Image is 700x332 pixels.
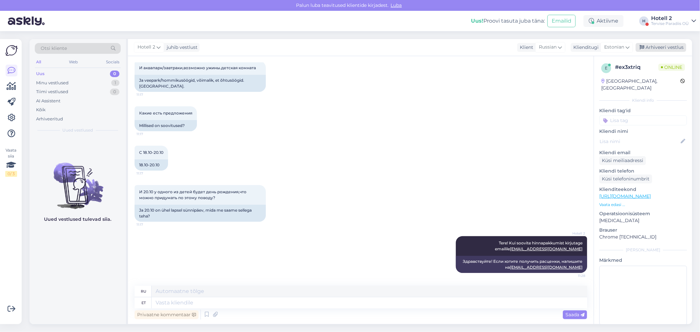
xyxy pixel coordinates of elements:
[561,231,585,236] span: Hotell 2
[5,147,17,177] div: Vaata siia
[139,189,247,200] span: И 20.10 у одного из детей будет день рождения,что можно придумать по этому поводу?
[583,15,624,27] div: Aktiivne
[63,127,93,133] span: Uued vestlused
[599,234,687,240] p: Chrome [TECHNICAL_ID]
[137,222,161,227] span: 11:17
[599,149,687,156] p: Kliendi email
[471,17,545,25] div: Proovi tasuta juba täna:
[135,75,266,92] div: Ja veepark/hommikusöögid, võimalik, et õhtusöögid. [GEOGRAPHIC_DATA].
[141,286,146,297] div: ru
[639,16,648,26] div: H
[164,44,198,51] div: juhib vestlust
[36,107,46,113] div: Kõik
[599,168,687,175] p: Kliendi telefon
[138,44,155,51] span: Hotell 2
[41,45,67,52] span: Otsi kliente
[599,107,687,114] p: Kliendi tag'id
[615,63,658,71] div: # ex3xtriq
[599,175,652,183] div: Küsi telefoninumbrit
[5,44,18,57] img: Askly Logo
[68,58,79,66] div: Web
[137,92,161,97] span: 11:17
[510,265,583,270] a: [EMAIL_ADDRESS][DOMAIN_NAME]
[111,80,119,86] div: 1
[539,44,557,51] span: Russian
[599,156,646,165] div: Küsi meiliaadressi
[599,247,687,253] div: [PERSON_NAME]
[651,16,696,26] a: Hotell 2Tervise Paradiis OÜ
[36,71,45,77] div: Uus
[599,128,687,135] p: Kliendi nimi
[600,138,679,145] input: Lisa nimi
[599,202,687,208] p: Vaata edasi ...
[105,58,121,66] div: Socials
[471,18,483,24] b: Uus!
[36,89,68,95] div: Tiimi vestlused
[599,97,687,103] div: Kliendi info
[651,16,689,21] div: Hotell 2
[599,186,687,193] p: Klienditeekond
[389,2,404,8] span: Luba
[137,132,161,136] span: 11:17
[517,44,533,51] div: Klient
[599,217,687,224] p: [MEDICAL_DATA]
[601,78,680,92] div: [GEOGRAPHIC_DATA], [GEOGRAPHIC_DATA]
[110,71,119,77] div: 0
[139,111,192,115] span: Какие есть предложения
[561,273,585,278] span: 11:28
[571,44,599,51] div: Klienditugi
[110,89,119,95] div: 0
[139,65,256,70] span: И аквапарк/завтраки,возможно ужины.детская комната
[599,193,651,199] a: [URL][DOMAIN_NAME]
[599,115,687,125] input: Lisa tag
[495,240,583,251] span: Tere! Kui soovite hinnapakkumist kirjutage emailile
[658,64,685,71] span: Online
[636,43,686,52] div: Arhiveeri vestlus
[36,98,60,104] div: AI Assistent
[135,310,199,319] div: Privaatne kommentaar
[510,246,583,251] a: [EMAIL_ADDRESS][DOMAIN_NAME]
[36,116,63,122] div: Arhiveeritud
[5,171,17,177] div: 0 / 3
[139,150,163,155] span: С 18.10-20.10
[604,44,624,51] span: Estonian
[599,257,687,264] p: Märkmed
[135,205,266,222] div: Ja 20.10 on ühel lapsel sünnipäev, mida me saame sellega teha?
[565,312,584,318] span: Saada
[605,66,607,71] span: e
[651,21,689,26] div: Tervise Paradiis OÜ
[135,159,168,171] div: 18.10-20.10
[137,171,161,176] span: 11:17
[44,216,112,223] p: Uued vestlused tulevad siia.
[141,297,146,308] div: et
[36,80,69,86] div: Minu vestlused
[135,120,197,131] div: Millised on soovitused?
[599,210,687,217] p: Operatsioonisüsteem
[456,256,587,273] div: Здравствуйте! Если хотите получить расценки, напишите на
[35,58,42,66] div: All
[30,151,126,210] img: No chats
[599,227,687,234] p: Brauser
[547,15,576,27] button: Emailid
